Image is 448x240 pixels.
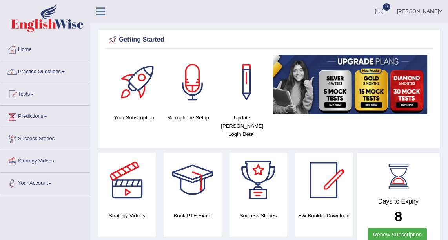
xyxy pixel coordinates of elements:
b: 8 [395,209,402,224]
h4: Your Subscription [111,114,157,122]
h4: Success Stories [229,211,287,220]
a: Your Account [0,173,90,192]
a: Predictions [0,106,90,125]
div: Getting Started [107,34,431,46]
span: 0 [383,3,391,11]
h4: Microphone Setup [165,114,211,122]
h4: Strategy Videos [98,211,156,220]
h4: Days to Expiry [366,198,431,205]
img: small5.jpg [273,55,427,114]
a: Home [0,39,90,58]
h4: EW Booklet Download [295,211,353,220]
h4: Book PTE Exam [164,211,221,220]
a: Strategy Videos [0,150,90,170]
a: Success Stories [0,128,90,148]
a: Practice Questions [0,61,90,81]
h4: Update [PERSON_NAME] Login Detail [219,114,265,138]
a: Tests [0,83,90,103]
